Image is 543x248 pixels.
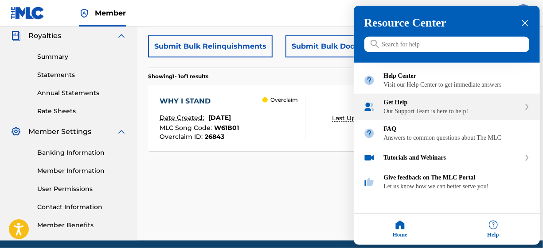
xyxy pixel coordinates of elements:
img: module icon [363,101,375,113]
div: close resource center [521,19,529,27]
div: Help Center [354,67,540,94]
div: Home [354,214,447,245]
div: Let us know how we can better serve you! [384,183,530,190]
div: entering resource center home [354,63,540,195]
div: Answers to common questions about The MLC [384,134,530,141]
input: Search for help [364,37,529,52]
div: Give feedback on The MLC Portal [354,169,540,195]
div: Help Center [384,72,530,80]
svg: expand [524,155,530,161]
div: Our Support Team is here to help! [384,108,520,115]
div: Give feedback on The MLC Portal [384,174,530,181]
img: module icon [363,176,375,188]
div: FAQ [384,126,530,133]
svg: expand [524,104,530,110]
div: Tutorials and Webinars [384,154,520,161]
h3: Resource Center [364,16,529,30]
img: module icon [363,152,375,164]
div: Get Help [384,99,520,106]
div: Tutorials and Webinars [354,147,540,169]
img: module icon [363,75,375,86]
div: Resource center home modules [354,63,540,195]
div: FAQ [354,120,540,147]
div: Visit our Help Center to get immediate answers [384,81,530,88]
div: Get Help [354,94,540,120]
img: module icon [363,128,375,139]
div: Help [447,214,540,245]
svg: icon [371,40,379,49]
